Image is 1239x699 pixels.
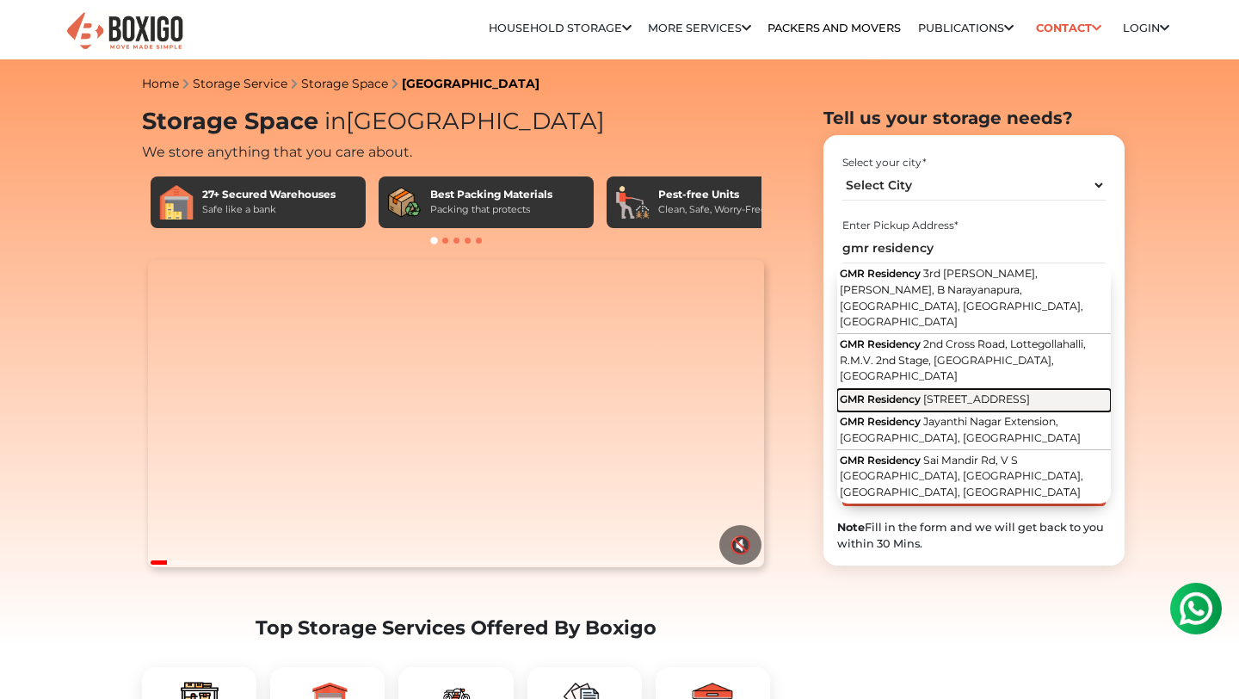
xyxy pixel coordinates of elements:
[648,22,751,34] a: More services
[837,411,1111,450] button: GMR Residency Jayanthi Nagar Extension, [GEOGRAPHIC_DATA], [GEOGRAPHIC_DATA]
[324,107,346,135] span: in
[159,185,194,220] img: 27+ Secured Warehouses
[387,185,422,220] img: Best Packing Materials
[142,144,412,160] span: We store anything that you care about.
[301,76,388,91] a: Storage Space
[842,233,1105,263] input: Select Building or Nearest Landmark
[318,107,605,135] span: [GEOGRAPHIC_DATA]
[840,337,921,350] span: GMR Residency
[767,22,901,34] a: Packers and Movers
[489,22,632,34] a: Household Storage
[837,450,1111,504] button: GMR Residency Sai Mandir Rd, V S [GEOGRAPHIC_DATA], [GEOGRAPHIC_DATA], [GEOGRAPHIC_DATA], [GEOGRA...
[17,17,52,52] img: whatsapp-icon.svg
[923,393,1030,405] span: [STREET_ADDRESS]
[148,260,763,568] video: Your browser does not support the video tag.
[842,155,1105,170] div: Select your city
[142,76,179,91] a: Home
[840,454,1083,498] span: Sai Mandir Rd, V S [GEOGRAPHIC_DATA], [GEOGRAPHIC_DATA], [GEOGRAPHIC_DATA], [GEOGRAPHIC_DATA]
[840,415,921,428] span: GMR Residency
[430,187,552,202] div: Best Packing Materials
[142,616,770,640] h2: Top Storage Services Offered By Boxigo
[837,521,865,534] b: Note
[1123,22,1169,34] a: Login
[142,108,770,136] h1: Storage Space
[837,519,1111,552] div: Fill in the form and we will get back to you within 30 Mins.
[202,187,336,202] div: 27+ Secured Warehouses
[842,218,1105,233] div: Enter Pickup Address
[193,76,287,91] a: Storage Service
[840,454,921,467] span: GMR Residency
[430,202,552,217] div: Packing that protects
[837,334,1111,388] button: GMR Residency 2nd Cross Road, Lottegollahalli, R.M.V. 2nd Stage, [GEOGRAPHIC_DATA], [GEOGRAPHIC_D...
[65,10,185,53] img: Boxigo
[1030,15,1106,41] a: Contact
[840,415,1081,444] span: Jayanthi Nagar Extension, [GEOGRAPHIC_DATA], [GEOGRAPHIC_DATA]
[719,525,761,565] button: 🔇
[823,108,1125,128] h2: Tell us your storage needs?
[658,187,767,202] div: Pest-free Units
[837,263,1111,334] button: GMR Residency 3rd [PERSON_NAME], [PERSON_NAME], B Narayanapura, [GEOGRAPHIC_DATA], [GEOGRAPHIC_DA...
[918,22,1014,34] a: Publications
[658,202,767,217] div: Clean, Safe, Worry-Free
[202,202,336,217] div: Safe like a bank
[837,389,1111,411] button: GMR Residency [STREET_ADDRESS]
[402,76,539,91] a: [GEOGRAPHIC_DATA]
[840,267,1083,328] span: 3rd [PERSON_NAME], [PERSON_NAME], B Narayanapura, [GEOGRAPHIC_DATA], [GEOGRAPHIC_DATA], [GEOGRAPH...
[840,393,921,405] span: GMR Residency
[840,337,1086,382] span: 2nd Cross Road, Lottegollahalli, R.M.V. 2nd Stage, [GEOGRAPHIC_DATA], [GEOGRAPHIC_DATA]
[615,185,650,220] img: Pest-free Units
[840,267,921,280] span: GMR Residency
